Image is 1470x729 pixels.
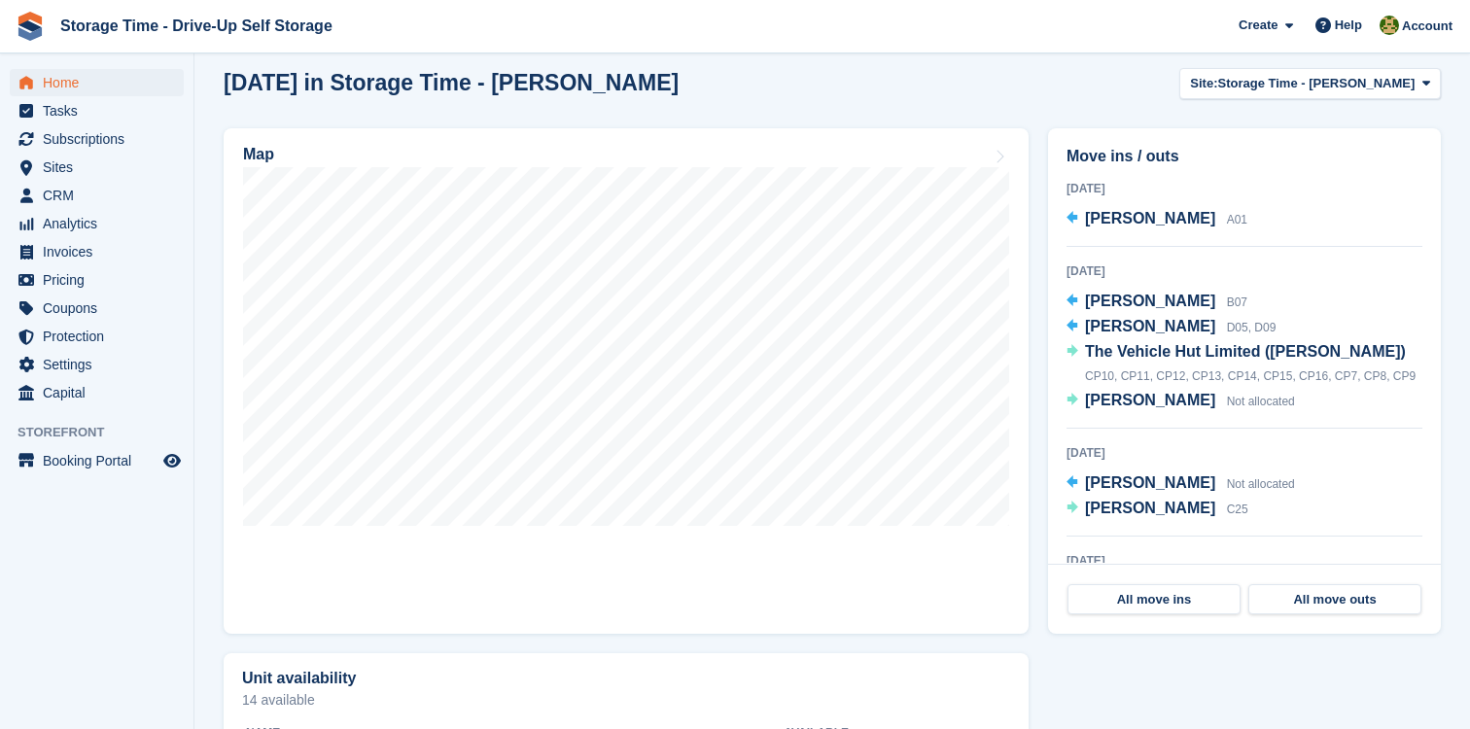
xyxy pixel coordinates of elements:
a: menu [10,295,184,322]
img: Zain Sarwar [1380,16,1399,35]
a: menu [10,351,184,378]
span: Protection [43,323,159,350]
h2: Move ins / outs [1067,145,1422,168]
div: [DATE] [1067,552,1422,570]
div: [DATE] [1067,262,1422,280]
a: menu [10,238,184,265]
span: Tasks [43,97,159,124]
a: menu [10,69,184,96]
a: All move outs [1248,584,1421,615]
a: [PERSON_NAME] C25 [1067,497,1248,522]
a: menu [10,379,184,406]
span: [PERSON_NAME] [1085,474,1215,491]
div: [DATE] [1067,180,1422,197]
h2: Unit availability [242,670,356,687]
span: Site: [1190,74,1217,93]
a: Map [224,128,1029,634]
span: B07 [1227,295,1247,309]
span: Analytics [43,210,159,237]
span: A01 [1227,213,1247,226]
a: menu [10,97,184,124]
a: The Vehicle Hut Limited ([PERSON_NAME]) CP10, CP11, CP12, CP13, CP14, CP15, CP16, CP7, CP8, CP9 [1067,340,1422,389]
img: stora-icon-8386f47178a22dfd0bd8f6a31ec36ba5ce8667c1dd55bd0f319d3a0aa187defe.svg [16,12,45,41]
span: CRM [43,182,159,209]
span: Storage Time - [PERSON_NAME] [1218,74,1416,93]
span: CP10, CP11, CP12, CP13, CP14, CP15, CP16, CP7, CP8, CP9 [1085,369,1416,383]
span: Settings [43,351,159,378]
a: menu [10,154,184,181]
span: Create [1239,16,1277,35]
a: [PERSON_NAME] D05, D09 [1067,315,1276,340]
span: Coupons [43,295,159,322]
span: The Vehicle Hut Limited ([PERSON_NAME]) [1085,343,1406,360]
a: All move ins [1067,584,1241,615]
div: [DATE] [1067,444,1422,462]
a: menu [10,323,184,350]
span: Pricing [43,266,159,294]
h2: [DATE] in Storage Time - [PERSON_NAME] [224,70,679,96]
span: Not allocated [1227,477,1295,491]
h2: Map [243,146,274,163]
span: Invoices [43,238,159,265]
a: [PERSON_NAME] A01 [1067,207,1247,232]
span: [PERSON_NAME] [1085,318,1215,334]
span: [PERSON_NAME] [1085,500,1215,516]
span: Booking Portal [43,447,159,474]
button: Site: Storage Time - [PERSON_NAME] [1179,68,1441,100]
a: menu [10,447,184,474]
a: menu [10,182,184,209]
a: menu [10,266,184,294]
a: Preview store [160,449,184,472]
p: 14 available [242,693,1010,707]
span: Home [43,69,159,96]
span: [PERSON_NAME] [1085,392,1215,408]
a: [PERSON_NAME] Not allocated [1067,389,1295,414]
a: [PERSON_NAME] Not allocated [1067,471,1295,497]
span: Subscriptions [43,125,159,153]
span: Storefront [17,423,193,442]
span: Sites [43,154,159,181]
span: D05, D09 [1227,321,1277,334]
a: Storage Time - Drive-Up Self Storage [52,10,340,42]
span: Capital [43,379,159,406]
span: Not allocated [1227,395,1295,408]
span: C25 [1227,503,1248,516]
span: [PERSON_NAME] [1085,210,1215,226]
a: menu [10,210,184,237]
span: Account [1402,17,1452,36]
span: Help [1335,16,1362,35]
a: menu [10,125,184,153]
span: [PERSON_NAME] [1085,293,1215,309]
a: [PERSON_NAME] B07 [1067,290,1247,315]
